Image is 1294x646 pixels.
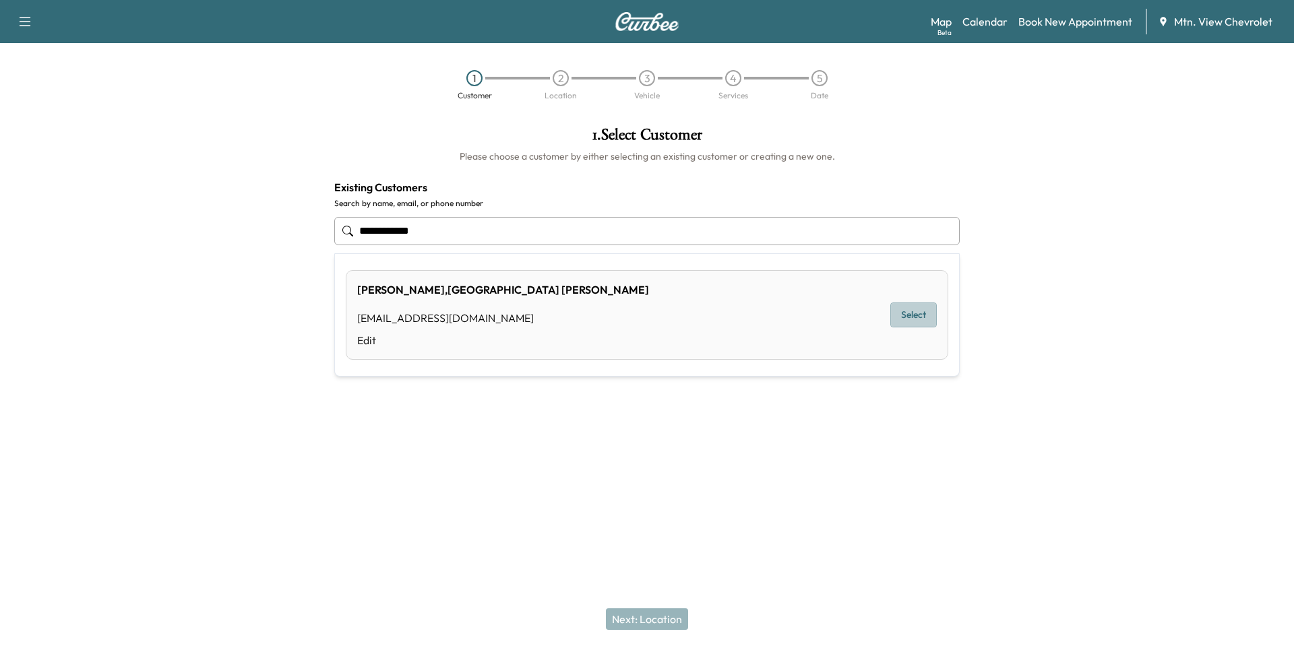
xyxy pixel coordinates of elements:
[890,302,937,327] button: Select
[458,92,492,100] div: Customer
[725,70,741,86] div: 4
[334,150,960,163] h6: Please choose a customer by either selecting an existing customer or creating a new one.
[634,92,660,100] div: Vehicle
[811,70,828,86] div: 5
[334,127,960,150] h1: 1 . Select Customer
[962,13,1008,30] a: Calendar
[811,92,828,100] div: Date
[931,13,952,30] a: MapBeta
[357,310,649,326] div: [EMAIL_ADDRESS][DOMAIN_NAME]
[357,282,649,298] div: [PERSON_NAME],[GEOGRAPHIC_DATA] [PERSON_NAME]
[466,70,483,86] div: 1
[718,92,748,100] div: Services
[334,179,960,195] h4: Existing Customers
[615,12,679,31] img: Curbee Logo
[1018,13,1132,30] a: Book New Appointment
[639,70,655,86] div: 3
[553,70,569,86] div: 2
[1174,13,1272,30] span: Mtn. View Chevrolet
[545,92,577,100] div: Location
[334,198,960,209] label: Search by name, email, or phone number
[937,28,952,38] div: Beta
[357,332,649,348] a: Edit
